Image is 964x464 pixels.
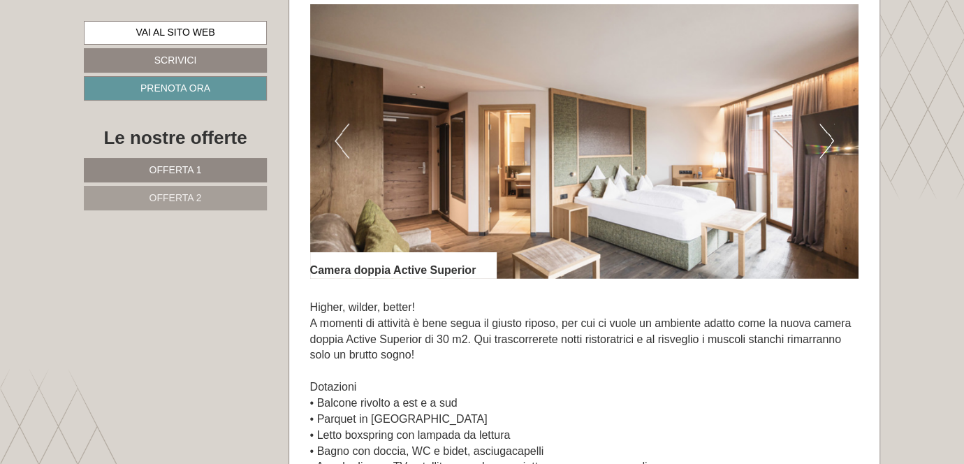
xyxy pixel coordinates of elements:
div: Le nostre offerte [84,125,267,151]
span: Offerta 2 [149,192,202,203]
a: Prenota ora [84,76,267,101]
a: Scrivici [84,48,267,73]
span: Offerta 1 [149,164,202,175]
button: Next [819,124,834,159]
a: Vai al sito web [84,21,267,45]
img: image [310,4,859,279]
button: Previous [335,124,349,159]
div: Camera doppia Active Superior [310,252,497,279]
